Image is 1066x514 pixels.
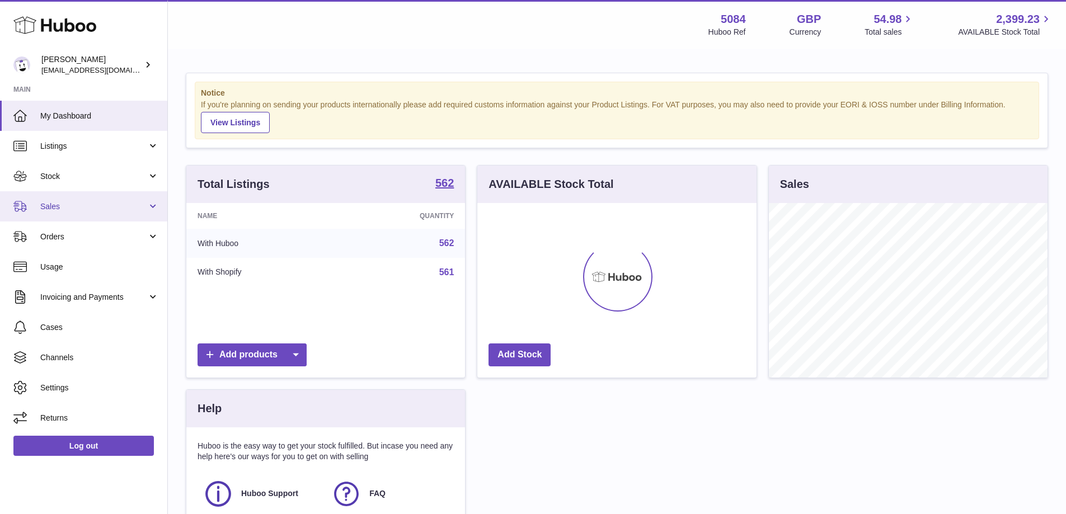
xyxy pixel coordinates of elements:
div: If you're planning on sending your products internationally please add required customs informati... [201,100,1033,133]
span: Usage [40,262,159,272]
div: Huboo Ref [708,27,746,37]
td: With Shopify [186,258,337,287]
a: Huboo Support [203,479,320,509]
strong: GBP [797,12,821,27]
span: [EMAIL_ADDRESS][DOMAIN_NAME] [41,65,165,74]
h3: AVAILABLE Stock Total [489,177,613,192]
a: 54.98 Total sales [865,12,914,37]
strong: 562 [435,177,454,188]
td: With Huboo [186,229,337,258]
span: Total sales [865,27,914,37]
h3: Help [198,401,222,416]
strong: 5084 [721,12,746,27]
h3: Total Listings [198,177,270,192]
a: View Listings [201,112,270,133]
span: Settings [40,383,159,393]
a: 562 [439,238,454,248]
span: Invoicing and Payments [40,292,147,303]
span: Stock [40,171,147,182]
th: Name [186,203,337,229]
strong: Notice [201,88,1033,98]
a: 561 [439,267,454,277]
div: Currency [790,27,821,37]
a: 2,399.23 AVAILABLE Stock Total [958,12,1053,37]
a: Add products [198,343,307,366]
div: [PERSON_NAME] [41,54,142,76]
span: 54.98 [874,12,901,27]
span: AVAILABLE Stock Total [958,27,1053,37]
h3: Sales [780,177,809,192]
span: My Dashboard [40,111,159,121]
span: Returns [40,413,159,423]
p: Huboo is the easy way to get your stock fulfilled. But incase you need any help here's our ways f... [198,441,454,462]
img: konstantinosmouratidis@hotmail.com [13,56,30,73]
th: Quantity [337,203,466,229]
span: 2,399.23 [996,12,1040,27]
a: Add Stock [489,343,551,366]
span: Cases [40,322,159,333]
span: Sales [40,201,147,212]
span: FAQ [369,488,386,499]
span: Channels [40,352,159,363]
span: Listings [40,141,147,152]
span: Orders [40,232,147,242]
a: FAQ [331,479,448,509]
a: 562 [435,177,454,191]
span: Huboo Support [241,488,298,499]
a: Log out [13,436,154,456]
